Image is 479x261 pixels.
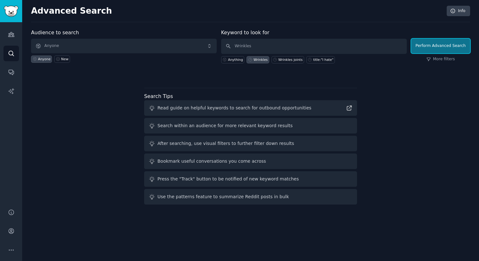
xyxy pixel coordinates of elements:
div: Search within an audience for more relevant keyword results [157,122,293,129]
input: Any keyword [221,39,407,54]
h2: Advanced Search [31,6,443,16]
div: Anything [228,57,243,62]
label: Keyword to look for [221,29,270,36]
label: Search Tips [144,93,173,99]
div: New [61,57,68,61]
button: Perform Advanced Search [411,39,470,53]
a: More filters [426,56,455,62]
button: Anyone [31,39,217,53]
div: Bookmark useful conversations you come across [157,158,266,165]
label: Audience to search [31,29,79,36]
div: Wrinkles [253,57,268,62]
div: Read guide on helpful keywords to search for outbound opportunities [157,105,311,111]
div: Use the patterns feature to summarize Reddit posts in bulk [157,193,289,200]
div: Anyone [38,57,51,61]
a: Info [447,6,470,16]
div: Wrinkles joints [278,57,303,62]
a: New [54,55,70,63]
div: After searching, use visual filters to further filter down results [157,140,294,147]
img: GummySearch logo [4,6,18,17]
div: title:"I hate" [313,57,334,62]
div: Press the "Track" button to be notified of new keyword matches [157,176,299,182]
